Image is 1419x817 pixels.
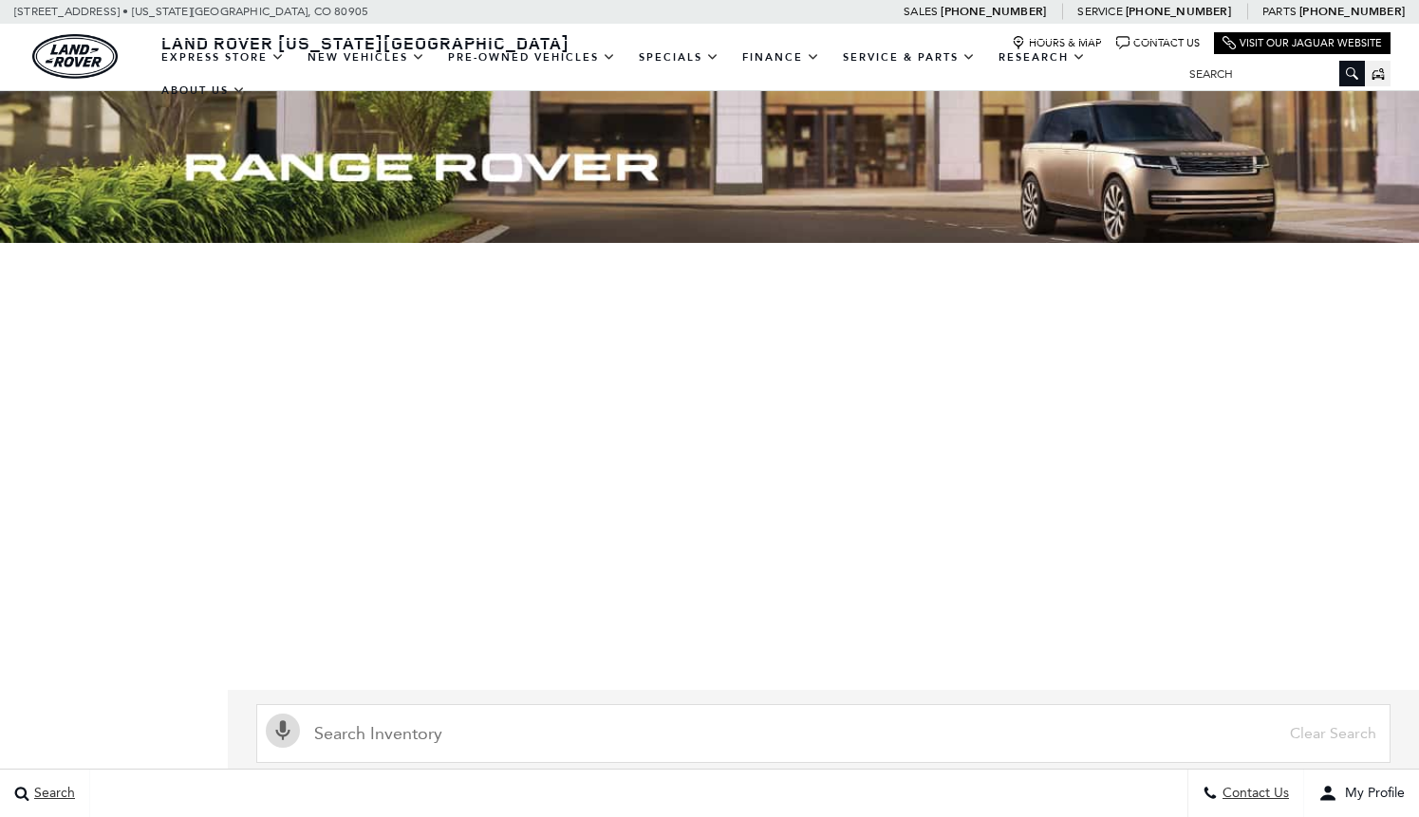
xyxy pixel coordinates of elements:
[1262,5,1297,18] span: Parts
[266,714,300,748] svg: Click to toggle on voice search
[32,34,118,79] a: land-rover
[1077,5,1122,18] span: Service
[150,41,296,74] a: EXPRESS STORE
[296,41,437,74] a: New Vehicles
[1223,36,1382,50] a: Visit Our Jaguar Website
[256,704,1391,763] input: Search Inventory
[1304,770,1419,817] button: user-profile-menu
[1337,786,1405,802] span: My Profile
[987,41,1097,74] a: Research
[1116,36,1200,50] a: Contact Us
[161,31,569,54] span: Land Rover [US_STATE][GEOGRAPHIC_DATA]
[1175,63,1365,85] input: Search
[1299,4,1405,19] a: [PHONE_NUMBER]
[437,41,627,74] a: Pre-Owned Vehicles
[29,786,75,802] span: Search
[627,41,731,74] a: Specials
[1218,786,1289,802] span: Contact Us
[32,34,118,79] img: Land Rover
[831,41,987,74] a: Service & Parts
[150,31,581,54] a: Land Rover [US_STATE][GEOGRAPHIC_DATA]
[731,41,831,74] a: Finance
[14,5,368,18] a: [STREET_ADDRESS] • [US_STATE][GEOGRAPHIC_DATA], CO 80905
[150,41,1175,107] nav: Main Navigation
[1012,36,1102,50] a: Hours & Map
[941,4,1046,19] a: [PHONE_NUMBER]
[904,5,938,18] span: Sales
[150,74,257,107] a: About Us
[1126,4,1231,19] a: [PHONE_NUMBER]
